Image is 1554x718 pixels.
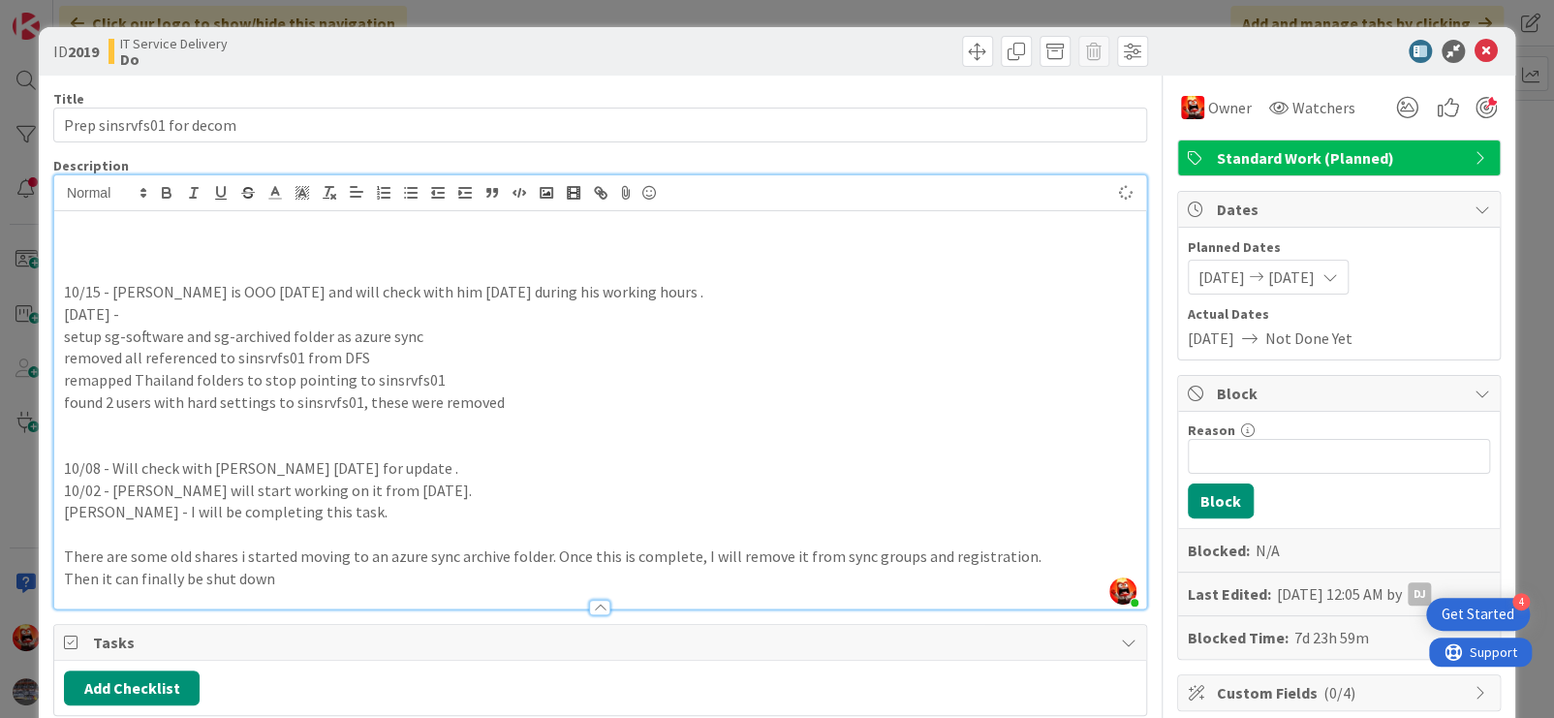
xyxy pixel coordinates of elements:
[1277,582,1431,606] div: [DATE] 12:05 AM by
[1188,539,1250,562] b: Blocked:
[1188,626,1289,649] b: Blocked Time:
[53,157,129,174] span: Description
[1256,539,1280,562] div: N/A
[1188,237,1490,258] span: Planned Dates
[64,281,1136,303] p: 10/15 - [PERSON_NAME] is OOO [DATE] and will check with him [DATE] during his working hours .
[64,303,1136,326] p: [DATE] -
[120,51,228,67] b: Do
[1217,681,1465,704] span: Custom Fields
[1408,582,1431,606] div: DJ
[1188,582,1271,606] b: Last Edited:
[64,347,1136,369] p: removed all referenced to sinsrvfs01 from DFS
[1188,327,1234,350] span: [DATE]
[120,36,228,51] span: IT Service Delivery
[1442,605,1514,624] div: Get Started
[1217,382,1465,405] span: Block
[64,326,1136,348] p: setup sg-software and sg-archived folder as azure sync
[1426,598,1530,631] div: Open Get Started checklist, remaining modules: 4
[1217,198,1465,221] span: Dates
[64,480,1136,502] p: 10/02 - [PERSON_NAME] will start working on it from [DATE].
[41,3,88,26] span: Support
[1512,593,1530,610] div: 4
[1323,683,1355,702] span: ( 0/4 )
[68,42,99,61] b: 2019
[64,671,200,705] button: Add Checklist
[1109,578,1136,605] img: RgTeOc3I8ELJmhTdjS0YQeX5emZJLXRn.jpg
[64,546,1136,568] p: There are some old shares i started moving to an azure sync archive folder. Once this is complete...
[64,369,1136,391] p: remapped Thailand folders to stop pointing to sinsrvfs01
[53,40,99,63] span: ID
[93,631,1111,654] span: Tasks
[1198,265,1245,289] span: [DATE]
[1268,265,1315,289] span: [DATE]
[53,90,84,108] label: Title
[1188,421,1235,439] label: Reason
[1292,96,1355,119] span: Watchers
[1265,327,1352,350] span: Not Done Yet
[1181,96,1204,119] img: VN
[64,391,1136,414] p: found 2 users with hard settings to sinsrvfs01, these were removed
[1188,484,1254,518] button: Block
[1217,146,1465,170] span: Standard Work (Planned)
[1294,626,1369,649] div: 7d 23h 59m
[64,501,1136,523] p: [PERSON_NAME] - I will be completing this task.
[53,108,1147,142] input: type card name here...
[64,568,1136,590] p: Then it can finally be shut down
[1208,96,1252,119] span: Owner
[64,457,1136,480] p: 10/08 - Will check with [PERSON_NAME] [DATE] for update .
[1188,304,1490,325] span: Actual Dates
